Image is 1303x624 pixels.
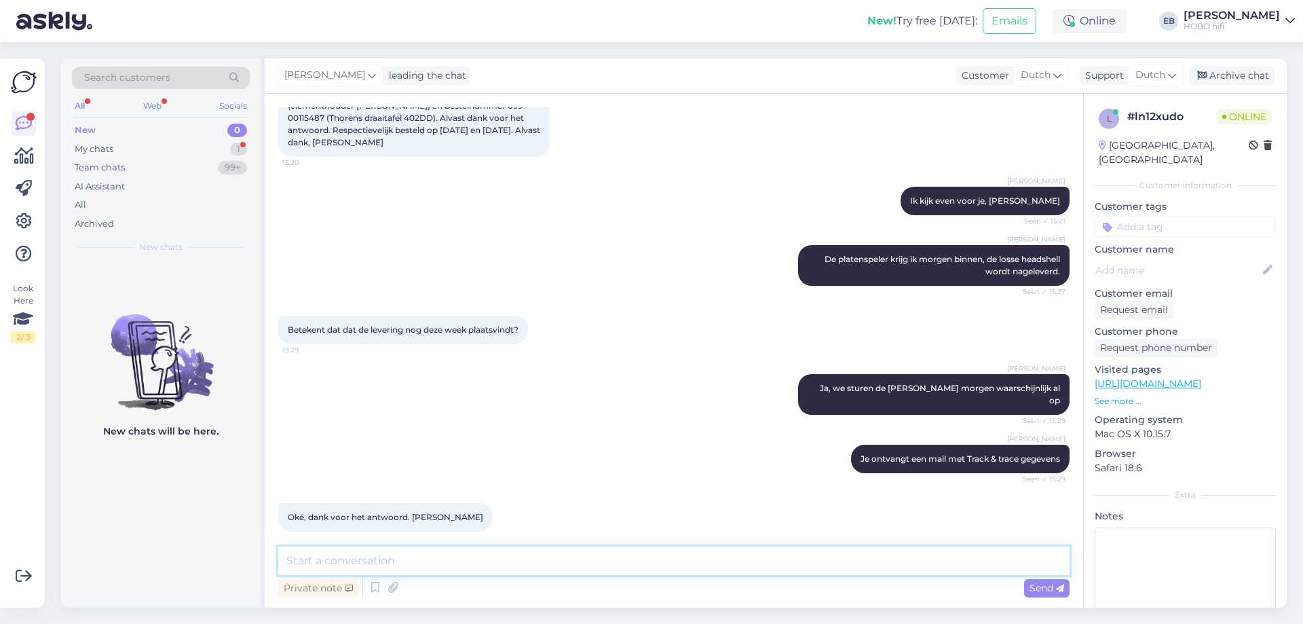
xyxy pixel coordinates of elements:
div: My chats [75,143,113,156]
div: All [72,97,88,115]
span: Betekent dat dat de levering nog deze week plaatsvindt? [288,325,518,335]
div: leading the chat [383,69,466,83]
p: Customer name [1095,242,1276,257]
span: Seen ✓ 15:29 [1015,474,1065,484]
div: [PERSON_NAME] [1184,10,1280,21]
div: 1 [230,143,247,156]
span: [PERSON_NAME] [1007,434,1065,444]
p: Customer tags [1095,200,1276,214]
span: New chats [139,241,183,253]
div: Archive chat [1189,67,1274,85]
div: Customer information [1095,179,1276,191]
div: Online [1053,9,1127,33]
p: Customer phone [1095,325,1276,339]
div: Look Here [11,282,35,344]
input: Add a tag [1095,217,1276,237]
a: [URL][DOMAIN_NAME] [1095,378,1201,390]
p: Browser [1095,447,1276,461]
div: HOBO hifi [1184,21,1280,32]
div: # ln12xudo [1127,109,1217,125]
span: Search customers [84,71,170,85]
span: De platenspeler krijg ik morgen binnen, de losse headshell wordt nageleverd. [825,254,1062,276]
div: Request email [1095,301,1173,319]
p: New chats will be here. [103,424,219,439]
p: Notes [1095,509,1276,524]
a: [PERSON_NAME]HOBO hifi [1184,10,1295,32]
p: Visited pages [1095,363,1276,377]
div: Private note [278,579,358,598]
div: Socials [216,97,250,115]
div: Team chats [75,161,125,175]
p: Customer email [1095,287,1276,301]
span: Seen ✓ 15:27 [1015,287,1065,297]
span: Dutch [1135,68,1165,83]
p: Operating system [1095,413,1276,427]
span: [PERSON_NAME] [1007,363,1065,373]
span: [PERSON_NAME] [1007,234,1065,244]
div: AI Assistant [75,180,125,194]
div: New [75,124,96,137]
b: New! [867,14,896,27]
img: Askly Logo [11,69,37,95]
span: [PERSON_NAME] [284,68,365,83]
span: 15:30 [282,532,333,543]
span: Oké, dank voor het antwoord. [PERSON_NAME] [288,512,483,522]
div: 2 / 3 [11,331,35,344]
span: 15:20 [282,158,333,168]
div: Support [1080,69,1124,83]
div: 99+ [218,161,247,175]
span: Ja, we sturen de [PERSON_NAME] morgen waarschijnlijk al op [820,383,1062,405]
p: Safari 18.6 [1095,461,1276,475]
span: Seen ✓ 15:21 [1015,216,1065,226]
div: Try free [DATE]: [867,13,977,29]
span: Online [1217,109,1272,124]
span: [PERSON_NAME] [1007,176,1065,186]
span: l [1107,113,1112,124]
div: Customer [956,69,1009,83]
span: Send [1030,582,1064,594]
div: Archived [75,217,114,231]
img: No chats [61,290,261,412]
span: Dutch [1021,68,1051,83]
input: Add name [1095,263,1260,278]
div: Web [140,97,164,115]
div: Request phone number [1095,339,1217,357]
div: 0 [227,124,247,137]
p: See more ... [1095,395,1276,407]
div: All [75,198,86,212]
div: [GEOGRAPHIC_DATA], [GEOGRAPHIC_DATA] [1099,139,1249,167]
span: 15:29 [282,345,333,355]
span: Je ontvangt een mail met Track & trace gegevens [861,454,1060,464]
div: Extra [1095,489,1276,501]
span: Seen ✓ 15:29 [1015,416,1065,426]
div: EB [1159,12,1178,31]
button: Emails [983,8,1036,34]
p: Mac OS X 10.15.7 [1095,427,1276,441]
span: Ik kijk even voor je, [PERSON_NAME] [910,196,1060,206]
